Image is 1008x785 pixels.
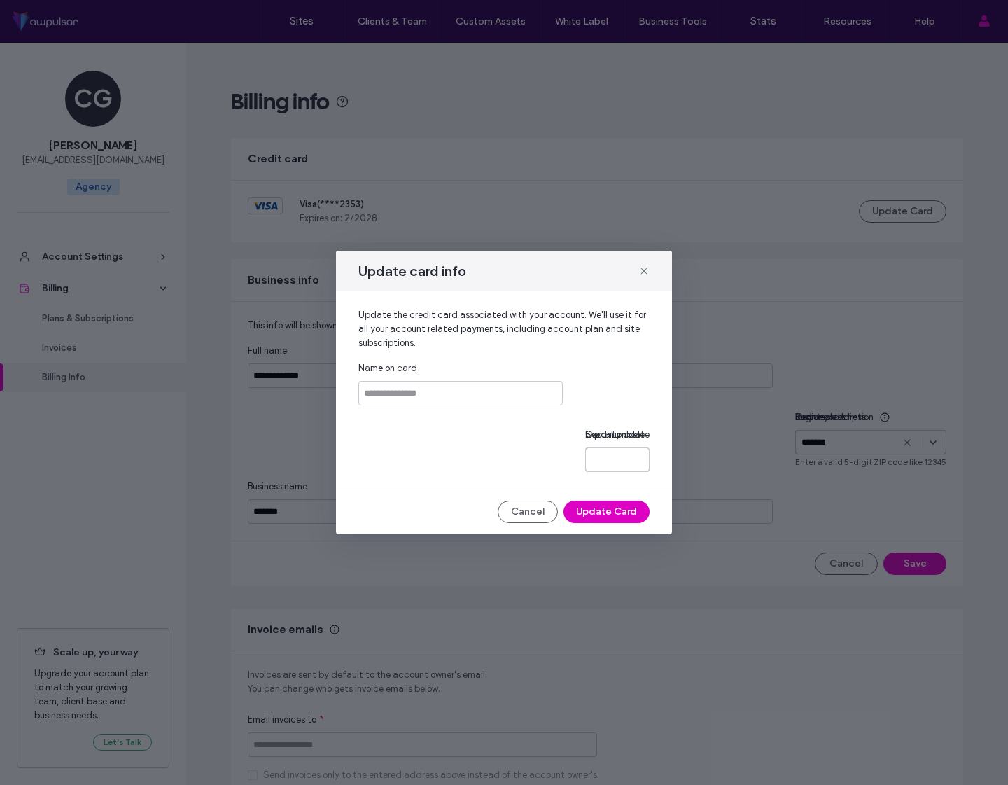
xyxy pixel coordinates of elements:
[591,454,644,466] iframe: Secure CVC input frame
[32,10,61,22] span: Help
[563,501,650,523] button: Update Card
[498,501,558,523] button: Cancel
[358,262,466,280] span: Update card info
[358,308,650,350] span: Update the credit card associated with your account. We'll use it for all your account related pa...
[358,361,417,375] span: Name on card
[585,428,645,442] span: Security code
